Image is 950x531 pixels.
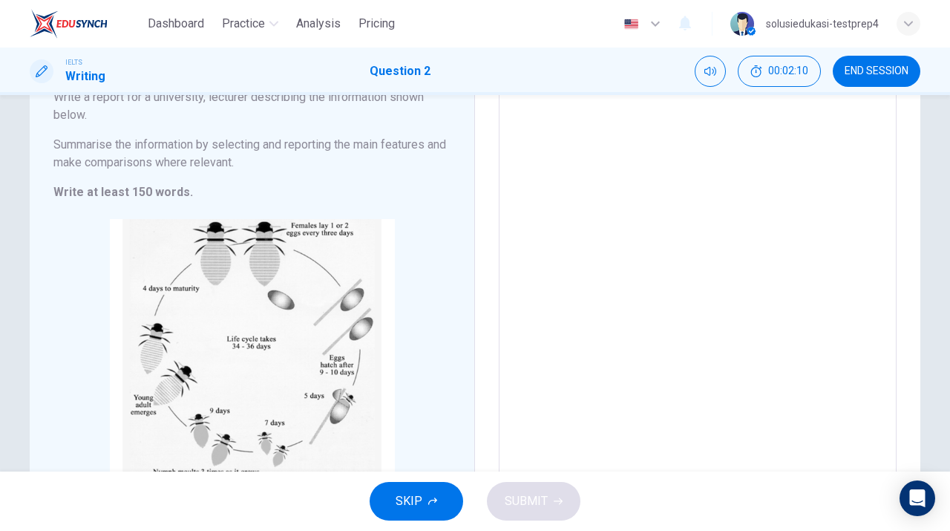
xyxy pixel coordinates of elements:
[290,10,347,37] button: Analysis
[30,9,108,39] img: EduSynch logo
[730,12,754,36] img: Profile picture
[358,15,395,33] span: Pricing
[30,9,142,39] a: EduSynch logo
[738,56,821,87] div: Hide
[833,56,920,87] button: END SESSION
[766,15,879,33] div: solusiedukasi-testprep4
[65,57,82,68] span: IELTS
[370,62,430,80] h1: Question 2
[53,185,193,199] strong: Write at least 150 words.
[216,10,284,37] button: Practice
[222,15,265,33] span: Practice
[695,56,726,87] div: Mute
[53,136,451,172] h6: Summarise the information by selecting and reporting the main features and make comparisons where...
[768,65,808,77] span: 00:02:10
[396,491,422,512] span: SKIP
[53,88,451,124] h6: Write a report for a university, lecturer describing the information shown below.
[900,480,935,516] div: Open Intercom Messenger
[738,56,821,87] button: 00:02:10
[370,482,463,521] button: SKIP
[845,65,908,77] span: END SESSION
[142,10,210,37] button: Dashboard
[353,10,401,37] button: Pricing
[296,15,341,33] span: Analysis
[148,15,204,33] span: Dashboard
[65,68,105,85] h1: Writing
[622,19,641,30] img: en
